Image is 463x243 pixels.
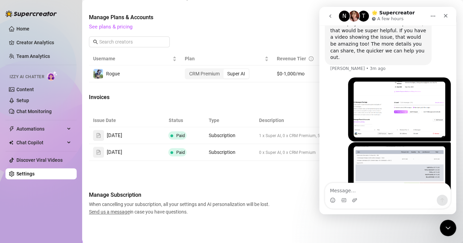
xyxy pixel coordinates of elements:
[319,7,456,214] iframe: Intercom live chat
[205,114,255,127] th: Type
[209,133,235,138] span: Subscription
[5,10,57,17] img: logo-BBDzfeDw.svg
[11,60,66,64] div: [PERSON_NAME] • 3m ago
[185,69,223,78] div: CRM Premium
[9,140,13,145] img: Chat Copilot
[255,144,356,161] td: 0 x Super AI, 0 x CRM Premium
[16,171,35,177] a: Settings
[117,188,128,199] button: Send a message…
[6,176,131,188] textarea: Message…
[89,52,181,65] th: Username
[277,56,306,61] span: Revenue Tier
[223,69,249,78] div: Super AI
[10,74,44,80] span: Izzy AI Chatter
[176,150,184,155] span: Paid
[273,65,328,82] td: $0-1,000/mo
[185,55,263,62] span: Plan
[89,201,272,216] span: When cancelling your subscription, all your settings and AI personalization will be lost. in case...
[89,13,364,22] span: Manage Plans & Accounts
[107,132,122,140] span: [DATE]
[33,191,38,196] button: Upload attachment
[107,148,122,157] span: [DATE]
[16,157,63,163] a: Discover Viral Videos
[16,53,50,59] a: Team Analytics
[89,24,132,30] a: See plans & pricing
[259,133,364,138] span: 1 x Super AI, 0 x CRM Premium, 5,000 monthly messages
[96,150,101,155] span: file-text
[440,220,456,236] iframe: Intercom live chat
[89,191,272,199] span: Manage Subscription
[11,7,107,54] div: Also include a short explanation and the steps you took to see the problem, that would be super h...
[16,98,29,103] a: Setup
[181,52,272,65] th: Plan
[16,137,65,148] span: Chat Copilot
[209,149,235,155] span: Subscription
[9,126,14,132] span: thunderbolt
[89,93,204,101] span: Invoices
[93,39,98,44] span: search
[89,209,130,215] span: Send us a message
[16,123,65,134] span: Automations
[99,38,160,46] input: Search creators
[22,191,27,196] button: Gif picker
[11,191,16,196] button: Emoji picker
[16,37,71,48] a: Creator Analytics
[96,133,101,138] span: file-text
[106,71,120,76] span: Rogue
[259,150,316,155] span: 0 x Super AI, 0 x CRM Premium
[89,114,164,127] th: Issue Date
[309,56,313,61] span: info-circle
[5,71,131,135] div: Rogue says…
[164,114,205,127] th: Status
[93,55,171,62] span: Username
[16,87,34,92] a: Content
[16,26,29,32] a: Home
[93,69,103,78] img: Rogue
[16,109,52,114] a: Chat Monitoring
[47,71,57,81] img: AI Chatter
[255,114,356,127] th: Description
[255,127,356,144] td: 1 x Super AI, 0 x CRM Premium, 5,000 monthly messages
[5,135,131,198] div: Rogue says…
[176,133,184,138] span: Paid
[185,68,249,79] div: segmented control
